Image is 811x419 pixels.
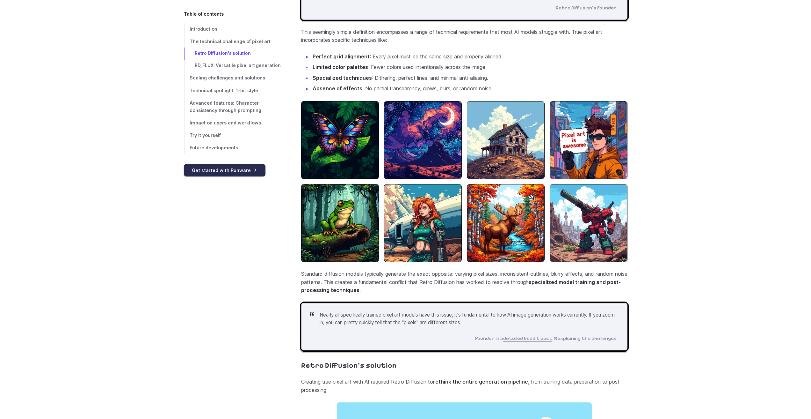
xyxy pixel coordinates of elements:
[190,145,238,150] span: Future developments
[313,85,362,92] strong: Absence of effects
[184,164,265,176] a: Get started with Runware
[184,23,281,35] a: Introduction
[184,48,281,60] a: Retro Diffusion's solution
[195,63,281,68] span: RD_FLUX: Versatile pixel art generation
[311,63,627,71] li: : Fewer colors used intentionally across the image.
[384,184,462,262] img: a pixel art character with cyberpunk aesthetics, standing in front of a spaceship in a desert env...
[184,35,281,48] a: The technical challenge of pixel art
[301,184,379,262] img: a pixel art frog sitting on a mossy log in a dense, misty forest
[184,60,281,72] a: RD_FLUX: Versatile pixel art generation
[311,53,627,61] li: : Every pixel must be the same size and properly aligned.
[301,28,627,44] p: This seemingly simple definition encompasses a range of technical requirements that most AI model...
[190,120,261,125] span: Impact on users and workflows
[184,84,281,97] a: Technical spotlight: 1-bit style
[190,88,258,93] span: Technical spotlight: 1-bit style
[301,270,627,295] p: Standard diffusion models typically generate the exact opposite: varying pixel sizes, inconsisten...
[467,101,545,179] img: a rustic, abandoned house on a hill, drawn in pixel art with a clear blue sky and fluffy clouds
[301,378,627,394] p: Creating true pixel art with AI required Retro Diffusion to , from training data preparation to p...
[190,132,221,138] span: Try it yourself
[550,101,627,179] img: a stylish pixel art character holding a sign that says 'Pixel art is awesome' in a futuristic cit...
[313,64,368,70] strong: Limited color palettes
[184,141,281,154] a: Future developments
[550,184,627,262] img: a giant pixel art robot in a post-apocalyptic cityscape, holding a massive weapon
[311,85,627,93] li: : No partial transparency, glows, blurs, or random noise.
[312,334,617,342] cite: Founder in a explaining the challenges
[184,116,281,129] a: Impact on users and workflows
[190,39,271,44] span: The technical challenge of pixel art
[190,75,265,81] span: Scaling challenges and solutions
[384,101,462,179] img: a pixel art night sky with a crescent moon, colorful nebula clouds, and a mountainous landscape
[195,51,251,56] span: Retro Diffusion's solution
[311,74,627,82] li: : Dithering, perfect lines, and minimal anti-aliasing.
[313,53,370,60] strong: Perfect grid alignment
[301,101,379,179] img: a vibrant pixel art butterfly with colorful wings resting on a leaf against a lush, leafy background
[312,4,617,11] cite: Retro Diffusion's founder
[301,361,397,370] a: Retro Diffusion's solution
[190,100,261,113] span: Advanced features: Character consistency through prompting
[433,378,528,385] strong: rethink the entire generation pipeline
[313,75,372,81] strong: Specialized techniques
[184,129,281,141] a: Try it yourself
[467,184,545,262] img: a majestic moose standing by a river in a forest during autumn, created in pixel art
[503,335,557,341] a: detailed Reddit post
[184,10,224,18] span: Table of contents
[184,72,281,84] a: Scaling challenges and solutions
[190,26,217,32] span: Introduction
[320,311,617,327] p: Nearly all specifically trained pixel art models have this issue, it's fundamental to how AI imag...
[184,97,281,116] a: Advanced features: Character consistency through prompting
